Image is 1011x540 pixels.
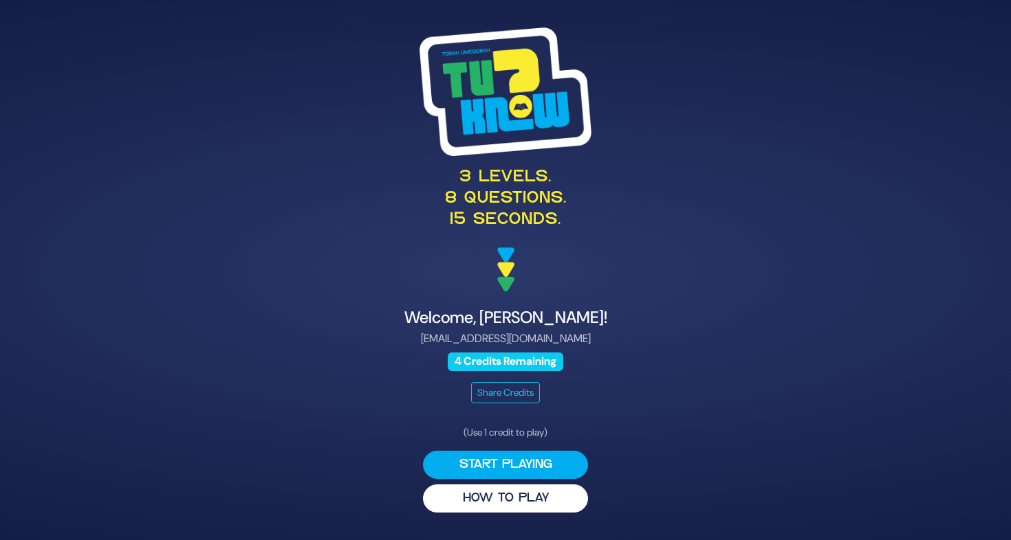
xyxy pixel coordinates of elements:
p: 3 levels. 8 questions. 15 seconds. [170,167,841,232]
button: Share Credits [471,382,540,403]
button: HOW TO PLAY [423,484,588,513]
h4: Welcome, [PERSON_NAME]! [170,308,841,328]
img: decoration arrows [497,247,514,291]
button: Start Playing [423,451,588,479]
p: [EMAIL_ADDRESS][DOMAIN_NAME] [170,330,841,347]
img: Tournament Logo [420,27,591,155]
span: 4 Credits Remaining [448,352,564,371]
p: (Use 1 credit to play) [423,425,588,440]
